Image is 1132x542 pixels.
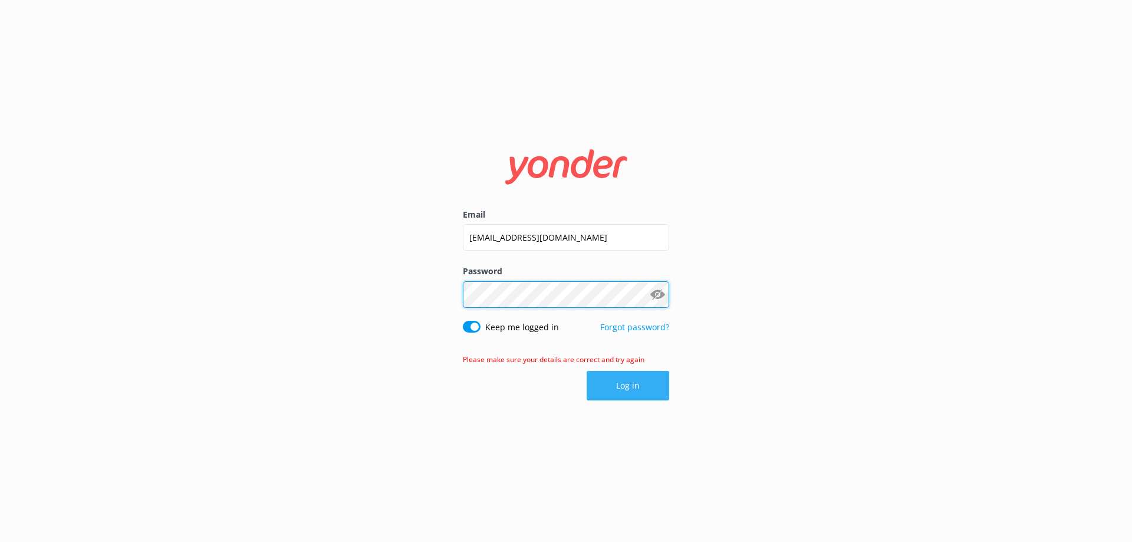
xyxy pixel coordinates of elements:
label: Password [463,265,669,278]
span: Please make sure your details are correct and try again [463,354,644,364]
button: Show password [646,283,669,306]
input: user@emailaddress.com [463,224,669,251]
button: Log in [587,371,669,400]
a: Forgot password? [600,321,669,333]
label: Keep me logged in [485,321,559,334]
label: Email [463,208,669,221]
